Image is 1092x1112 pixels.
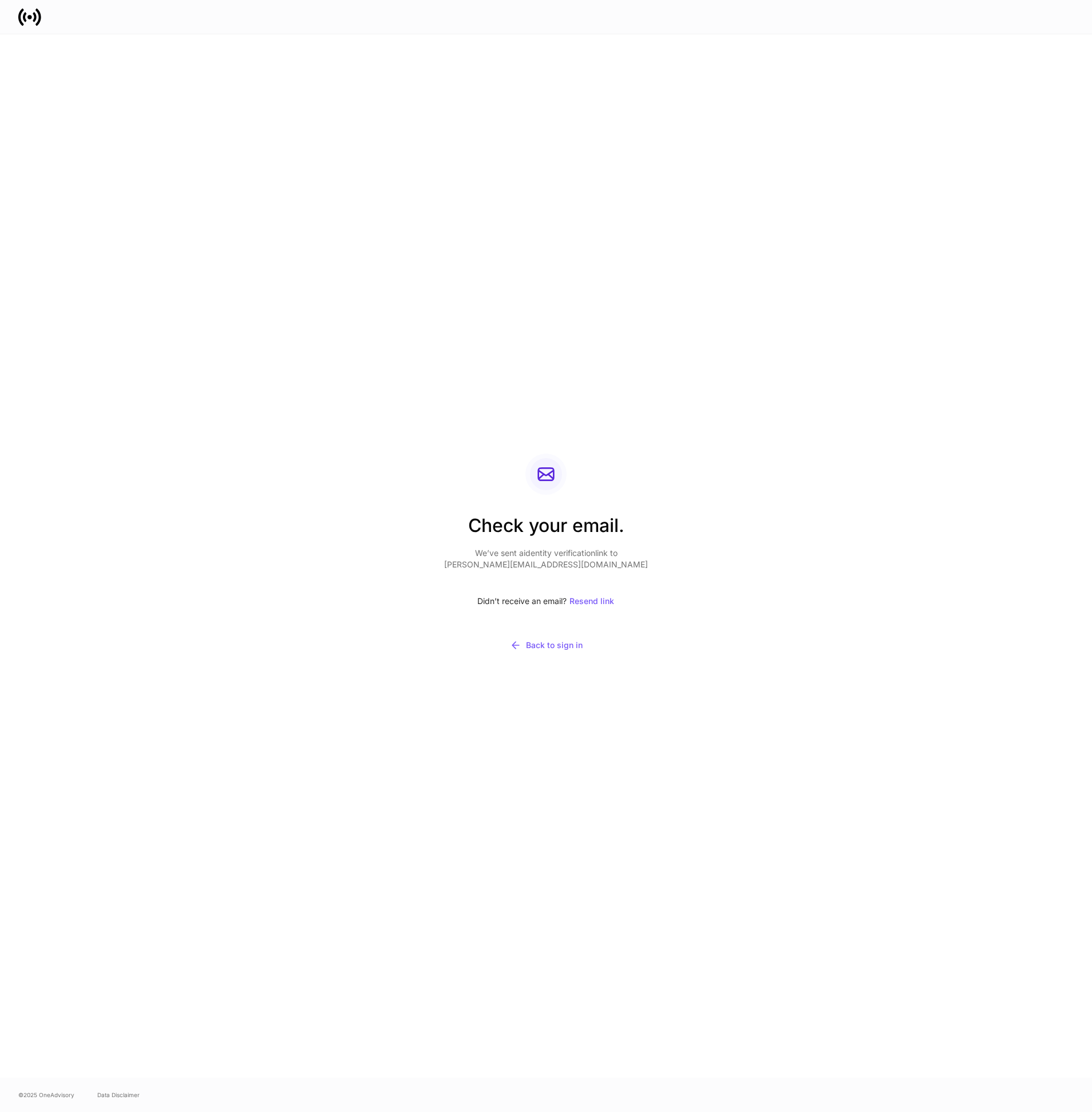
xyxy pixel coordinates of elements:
button: Resend link [569,589,615,614]
div: Back to sign in [510,640,583,651]
div: Didn’t receive an email? [444,589,648,614]
div: Resend link [569,597,614,605]
p: We’ve sent a identity verification link to [PERSON_NAME][EMAIL_ADDRESS][DOMAIN_NAME] [444,547,648,570]
button: Back to sign in [444,632,648,658]
a: Data Disclaimer [97,1090,140,1099]
span: © 2025 OneAdvisory [18,1090,74,1099]
h2: Check your email. [444,513,648,547]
